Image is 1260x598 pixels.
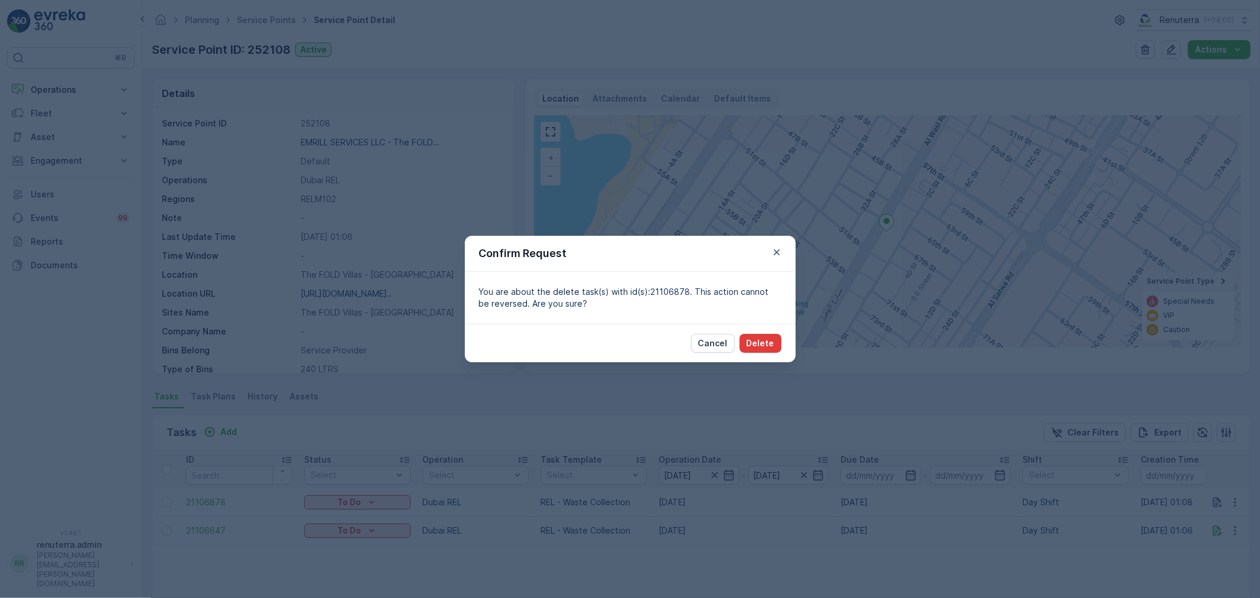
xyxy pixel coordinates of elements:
p: You are about the delete task(s) with id(s):21106878. This action cannot be reversed. Are you sure? [479,286,782,310]
p: Delete [747,337,774,349]
p: Confirm Request [479,245,567,262]
button: Cancel [691,334,735,353]
button: Delete [740,334,782,353]
p: Cancel [698,337,728,349]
